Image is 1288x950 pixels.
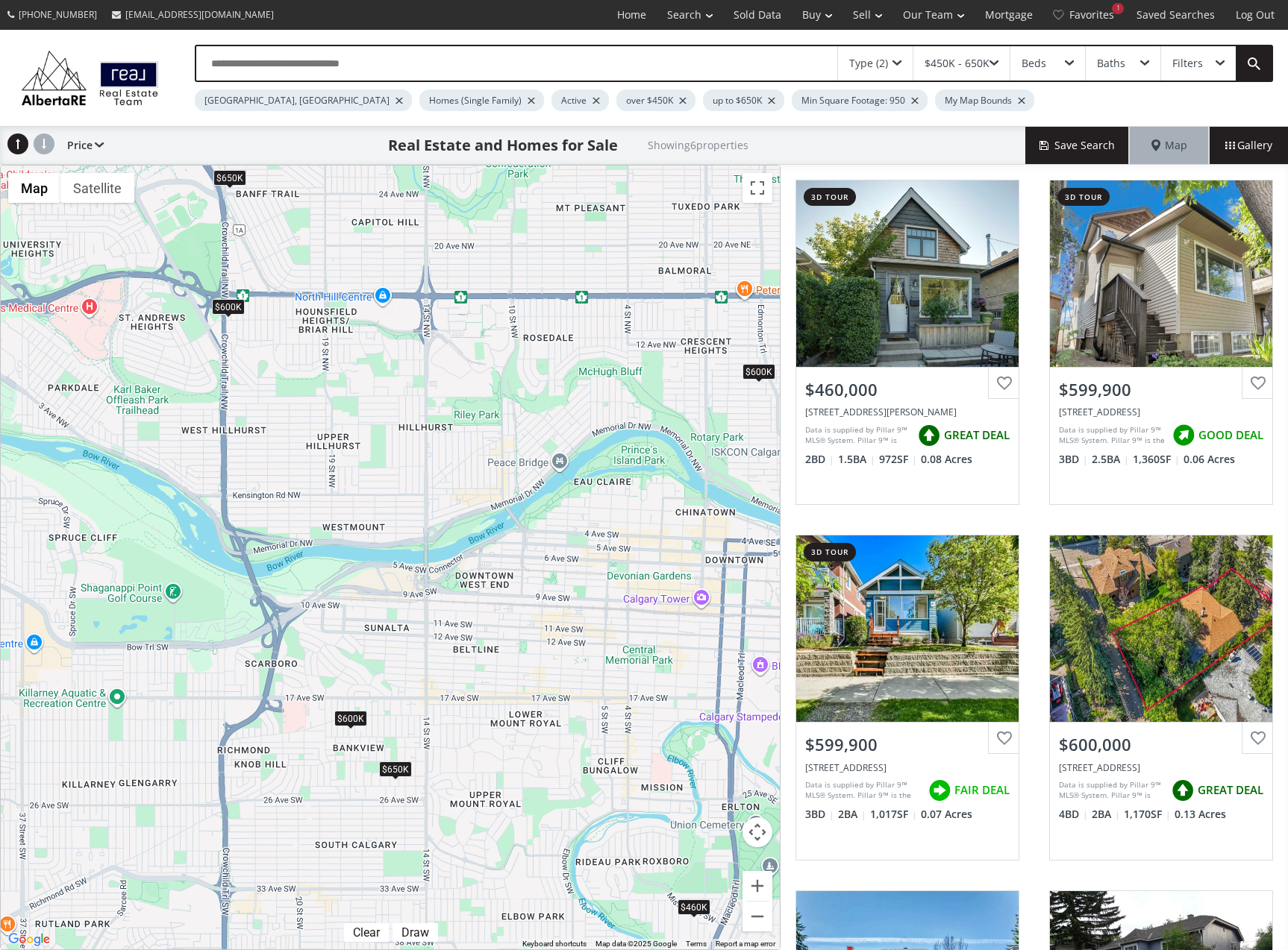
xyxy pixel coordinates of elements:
button: Map camera controls [743,817,772,847]
div: $599,900 [805,733,1010,756]
span: 1,360 SF [1133,452,1180,467]
button: Toggle fullscreen view [743,173,772,203]
a: 3d tour$460,000[STREET_ADDRESS][PERSON_NAME]Data is supplied by Pillar 9™ MLS® System. Pillar 9™ ... [781,165,1034,520]
div: 1 [1112,3,1124,14]
span: 2 BA [838,807,866,822]
button: Save Search [1025,127,1130,164]
a: 3d tour$599,900[STREET_ADDRESS]Data is supplied by Pillar 9™ MLS® System. Pillar 9™ is the owner ... [1034,165,1288,520]
div: $650K [379,761,412,776]
button: Zoom out [743,902,772,931]
span: 1.5 BA [838,452,875,467]
div: $460,000 [805,378,1010,401]
span: GREAT DEAL [944,427,1010,443]
a: Report a map error [716,940,775,948]
button: Zoom in [743,871,772,901]
div: up to $650K [703,89,784,111]
div: $450K - 650K [925,58,990,69]
div: Data is supplied by Pillar 9™ MLS® System. Pillar 9™ is the owner of the copyright in its MLS® Sy... [805,779,921,802]
div: Data is supplied by Pillar 9™ MLS® System. Pillar 9™ is the owner of the copyright in its MLS® Sy... [805,424,910,447]
div: 2119 17A Street SW, Calgary, AB T2T 4R9 [1059,406,1263,418]
span: 1,017 SF [870,807,917,822]
button: Show street map [8,173,60,203]
span: 2 BD [805,452,834,467]
span: [PHONE_NUMBER] [19,8,97,21]
span: GOOD DEAL [1198,427,1263,443]
img: rating icon [925,776,954,805]
div: $600K [334,711,367,726]
div: Price [60,127,104,164]
span: 1,170 SF [1124,807,1171,822]
span: 3 BD [1059,452,1088,467]
div: Data is supplied by Pillar 9™ MLS® System. Pillar 9™ is the owner of the copyright in its MLS® Sy... [1059,424,1165,447]
div: Filters [1172,58,1203,69]
span: 3 BD [805,807,834,822]
span: 0.13 Acres [1175,807,1226,822]
button: Keyboard shortcuts [522,939,587,949]
div: $600K [743,363,775,379]
div: Gallery [1209,127,1288,164]
span: FAIR DEAL [954,782,1010,798]
h1: Real Estate and Homes for Sale [388,135,618,156]
div: Draw [398,925,433,940]
span: Map [1151,138,1187,153]
img: Google [4,930,54,949]
span: 2 BA [1092,807,1120,822]
span: 972 SF [879,452,917,467]
a: $600,000[STREET_ADDRESS]Data is supplied by Pillar 9™ MLS® System. Pillar 9™ is the owner of the ... [1034,520,1288,875]
div: $460K [678,899,710,915]
div: $650K [213,169,246,185]
div: 322 9 Avenue NE, Calgary, AB T2P 3E4 [805,761,1010,774]
span: 2.5 BA [1092,452,1129,467]
button: Show satellite imagery [60,173,134,203]
div: Map [1130,127,1209,164]
img: rating icon [914,421,944,450]
div: Click to clear. [344,925,389,940]
a: 3d tour$599,900[STREET_ADDRESS]Data is supplied by Pillar 9™ MLS® System. Pillar 9™ is the owner ... [781,520,1034,875]
div: Type (2) [849,58,888,69]
a: [EMAIL_ADDRESS][DOMAIN_NAME] [104,1,281,28]
div: 1516 24 Street NW, Calgary, AB T2N 2P9 [1059,761,1263,774]
span: Map data ©2025 Google [595,940,677,948]
div: over $450K [616,89,695,111]
span: 0.08 Acres [921,452,972,467]
span: 0.06 Acres [1184,452,1235,467]
div: Beds [1022,58,1046,69]
div: My Map Bounds [935,89,1034,111]
span: [EMAIL_ADDRESS][DOMAIN_NAME] [125,8,274,21]
img: rating icon [1169,421,1198,450]
a: Open this area in Google Maps (opens a new window) [4,930,54,949]
div: 3612 Parkhill Street SW, Calgary, AB T2S 0H6 [805,406,1010,418]
a: Terms [686,940,707,948]
div: $599,900 [1059,378,1263,401]
div: Clear [349,925,384,940]
span: 0.07 Acres [921,807,972,822]
div: Data is supplied by Pillar 9™ MLS® System. Pillar 9™ is the owner of the copyright in its MLS® Sy... [1059,779,1164,802]
img: Logo [15,47,165,110]
div: Min Square Footage: 950 [792,89,928,111]
div: Homes (Single Family) [419,89,544,111]
img: rating icon [1168,776,1198,805]
span: 4 BD [1059,807,1088,822]
div: [GEOGRAPHIC_DATA], [GEOGRAPHIC_DATA] [195,89,412,111]
span: GREAT DEAL [1198,782,1263,798]
div: Baths [1097,58,1125,69]
h2: Showing 6 properties [648,139,748,151]
div: Click to draw. [393,925,438,940]
div: $600K [212,299,245,315]
div: Active [551,89,609,111]
div: $600,000 [1059,733,1263,756]
span: Gallery [1225,138,1272,153]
